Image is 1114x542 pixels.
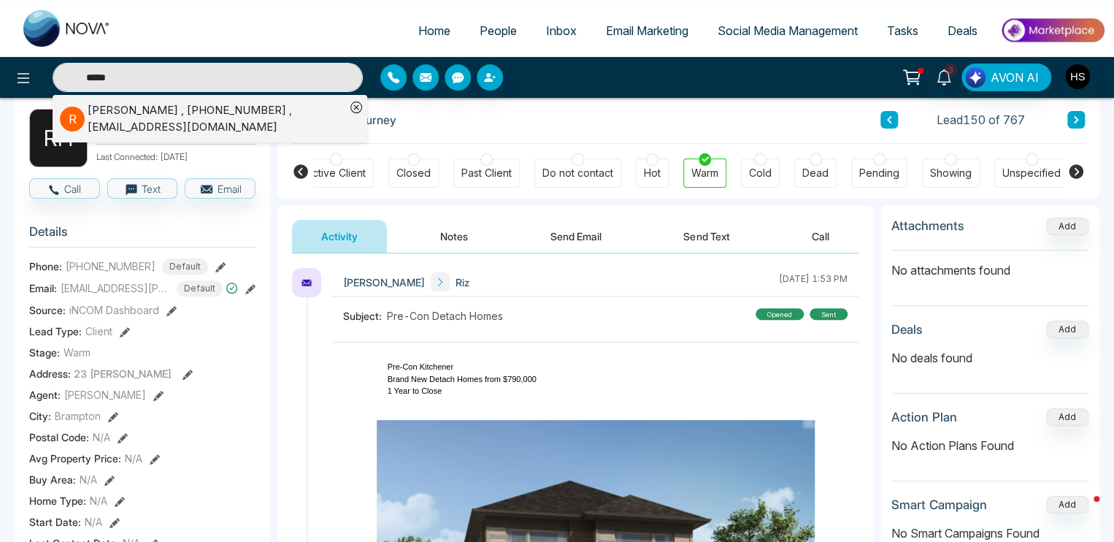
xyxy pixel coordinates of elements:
span: [PHONE_NUMBER] [66,259,155,274]
span: AVON AI [991,69,1039,86]
button: Activity [292,220,387,253]
span: N/A [90,493,107,508]
div: Closed [396,166,431,180]
a: People [465,17,531,45]
p: No attachments found [891,251,1088,279]
span: [PERSON_NAME] [343,275,425,290]
span: Stage: [29,345,60,360]
a: Inbox [531,17,591,45]
a: 3 [926,64,961,89]
span: Warm [64,345,91,360]
div: Past Client [461,166,512,180]
span: Home [418,23,450,38]
span: Email: [29,280,57,296]
div: Cold [749,166,772,180]
h3: Action Plan [891,410,957,424]
span: Phone: [29,259,62,274]
img: Lead Flow [965,67,986,88]
button: Call [29,178,100,199]
span: N/A [80,472,97,487]
button: Add [1046,408,1088,426]
img: Market-place.gif [999,14,1105,47]
span: Home Type : [29,493,86,508]
a: Social Media Management [703,17,872,45]
div: [DATE] 1:53 PM [779,272,848,291]
span: [EMAIL_ADDRESS][PERSON_NAME][DOMAIN_NAME] [61,280,170,296]
div: Do not contact [542,166,613,180]
span: People [480,23,517,38]
button: Email [185,178,256,199]
img: Nova CRM Logo [23,10,111,47]
span: Subject: [343,308,387,324]
span: Start Date : [29,514,81,530]
button: Send Text [654,220,758,253]
span: Add [1046,219,1088,232]
span: Avg Property Price : [29,451,121,466]
button: Call [783,220,858,253]
span: Agent: [29,387,61,402]
span: Tasks [887,23,918,38]
span: Client [85,324,112,339]
h3: Details [29,224,256,247]
span: Source: [29,302,66,318]
div: Showing [930,166,972,180]
span: [PERSON_NAME] [64,387,146,402]
div: [PERSON_NAME] , [PHONE_NUMBER] , [EMAIL_ADDRESS][DOMAIN_NAME] [88,102,345,135]
span: Buy Area : [29,472,76,487]
span: Email Marketing [606,23,688,38]
div: Pending [859,166,899,180]
button: AVON AI [961,64,1051,91]
div: Opened [756,308,804,320]
span: N/A [85,514,102,530]
button: Text [107,178,178,199]
span: Address: [29,366,172,381]
p: No deals found [891,349,1088,367]
span: Default [177,280,223,297]
p: No Smart Campaigns Found [891,524,1088,542]
span: Default [162,259,208,275]
div: Unspecified [1002,166,1061,180]
a: Home [404,17,465,45]
div: Hot [644,166,661,180]
button: Add [1046,321,1088,338]
img: User Avatar [1065,64,1090,89]
h3: Smart Campaign [891,497,987,512]
span: City : [29,408,51,424]
span: N/A [125,451,142,466]
button: Add [1046,496,1088,514]
span: Postal Code : [29,430,89,445]
span: iNCOM Dashboard [69,302,159,318]
span: Riz [456,275,469,290]
p: Last Connected: [DATE] [96,148,256,164]
span: Lead 150 of 767 [937,111,1025,129]
h3: Deals [891,322,923,337]
a: Email Marketing [591,17,703,45]
span: Deals [948,23,977,38]
button: Send Email [521,220,631,253]
div: Active Client [306,166,366,180]
a: Deals [933,17,992,45]
span: Pre-Con Detach Homes [387,308,503,324]
a: Tasks [872,17,933,45]
span: 3 [944,64,957,77]
span: 23 [PERSON_NAME] [74,367,172,380]
p: No Action Plans Found [891,437,1088,454]
span: Brampton [55,408,101,424]
button: Notes [411,220,497,253]
span: Lead Type: [29,324,82,339]
button: Add [1046,218,1088,235]
div: Warm [691,166,718,180]
h3: Attachments [891,218,964,233]
div: Dead [802,166,829,180]
p: R [60,107,85,131]
div: sent [810,308,848,320]
span: N/A [93,430,110,445]
iframe: Intercom live chat [1064,492,1099,527]
span: Inbox [546,23,577,38]
div: R H [29,109,88,167]
span: Social Media Management [718,23,858,38]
